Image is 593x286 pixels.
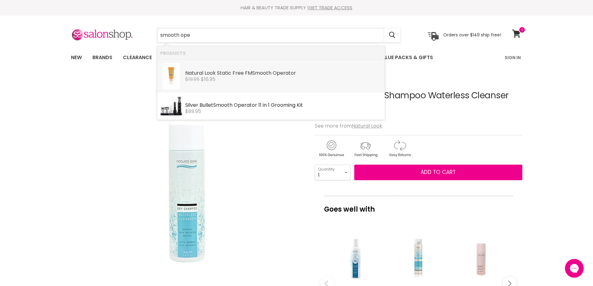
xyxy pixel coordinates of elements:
[354,165,522,180] button: Add to cart
[201,76,215,83] span: $16.95
[118,51,157,64] a: Clearance
[88,51,117,64] a: Brands
[63,5,530,11] div: HAIR & BEAUTY TRADE SUPPLY |
[157,60,385,92] li: Products: Natural Look Static Free FM Smooth Operator
[66,51,87,64] a: New
[352,122,382,129] a: Natural Look
[501,51,525,64] a: Sign In
[315,139,348,158] img: genuine.gif
[374,51,438,64] a: Value Packs & Gifts
[160,95,182,117] img: 661919-Product-1-I-638291328606641487.webp
[383,139,416,158] img: returns.gif
[349,139,382,158] img: shipping.gif
[185,76,200,83] s: $19.95
[162,63,180,89] img: Smooth-Operator-repairs-and-seals-split-ends_200x.jpg
[185,102,382,109] div: Silver Bullet rator 11 in 1 Grooming Kit
[157,28,384,42] input: Search
[157,92,385,120] li: Products: Silver Bullet Smooth Operator 11 in 1 Grooming Kit
[421,168,456,176] span: Add to cart
[324,196,513,216] p: Goes well with
[384,28,401,42] button: Search
[562,257,587,280] iframe: Gorgias live chat messenger
[185,108,201,115] span: $89.95
[315,165,351,180] select: Quantity
[252,69,271,77] b: Smooth
[63,49,530,67] nav: Main
[273,69,283,77] b: Ope
[213,101,233,109] b: Smooth
[234,101,244,109] b: Ope
[185,70,382,77] div: Natural Look Static Free FM rator
[157,28,401,43] form: Product
[309,4,352,11] a: GET TRADE ACCESS
[66,49,469,67] ul: Main menu
[315,91,522,101] h1: Natural Look Dry Shampoo Waterless Cleanser
[157,46,385,60] li: Products
[443,32,501,38] p: Orders over $149 ship free!
[315,122,382,129] span: See more from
